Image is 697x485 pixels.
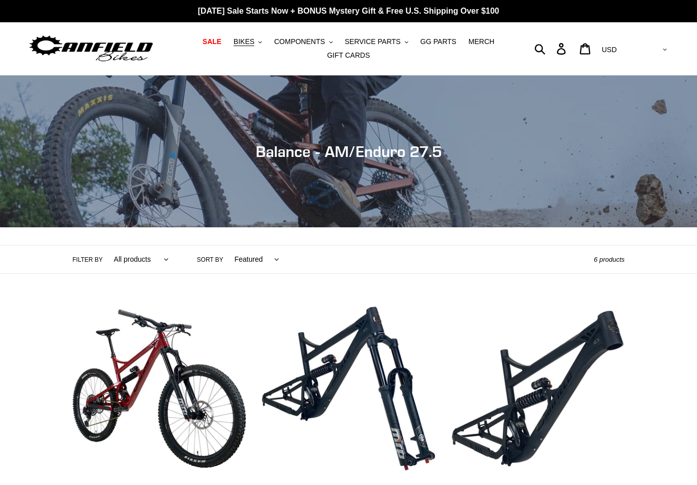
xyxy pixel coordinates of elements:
[197,255,223,264] label: Sort by
[203,37,221,46] span: SALE
[28,33,154,65] img: Canfield Bikes
[274,37,325,46] span: COMPONENTS
[344,37,400,46] span: SERVICE PARTS
[256,142,442,160] span: Balance - AM/Enduro 27.5
[72,255,103,264] label: Filter by
[234,37,254,46] span: BIKES
[463,35,499,49] a: MERCH
[469,37,494,46] span: MERCH
[198,35,226,49] a: SALE
[339,35,413,49] button: SERVICE PARTS
[415,35,461,49] a: GG PARTS
[327,51,370,60] span: GIFT CARDS
[420,37,456,46] span: GG PARTS
[269,35,337,49] button: COMPONENTS
[322,49,375,62] a: GIFT CARDS
[594,256,625,263] span: 6 products
[228,35,267,49] button: BIKES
